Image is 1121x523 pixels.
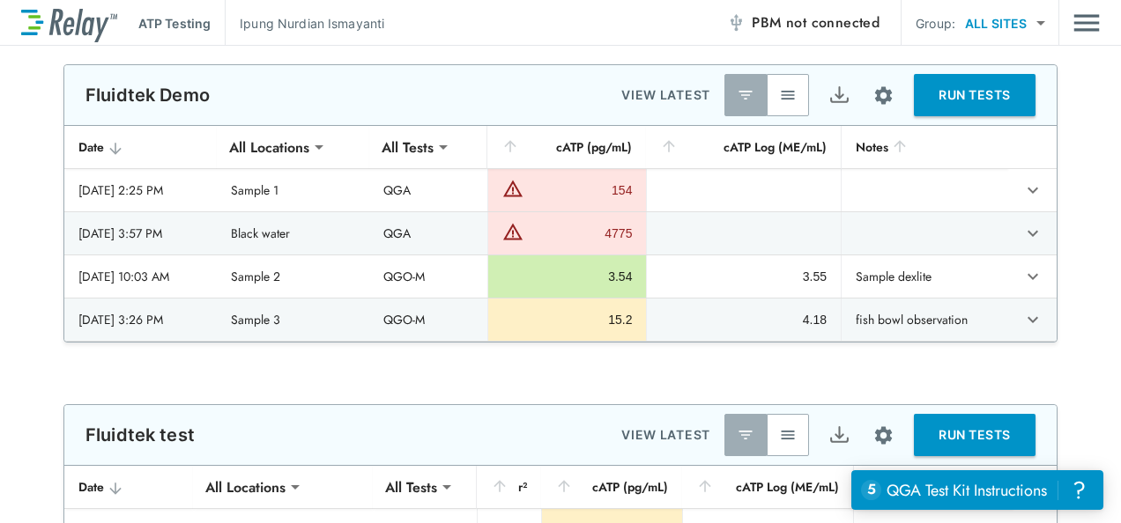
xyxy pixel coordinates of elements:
[660,136,827,158] div: cATP Log (ME/mL)
[828,424,850,446] img: Export Icon
[779,426,797,444] img: View All
[502,178,523,199] img: Warning
[138,14,211,33] p: ATP Testing
[64,466,193,509] th: Date
[720,5,887,41] button: PBM not connected
[78,181,203,199] div: [DATE] 2:25 PM
[872,424,895,446] img: Settings Icon
[828,85,850,107] img: Export Icon
[621,424,710,446] p: VIEW LATEST
[369,169,486,211] td: QGA
[860,72,907,119] button: Site setup
[786,12,880,33] span: not connected
[217,255,369,298] td: Sample 2
[240,14,384,33] p: Ipung Nurdian Ismayanti
[1018,218,1048,248] button: expand row
[502,311,633,328] div: 15.2
[85,424,195,446] p: Fluidtek test
[1018,305,1048,335] button: expand row
[21,4,117,42] img: LuminUltra Relay
[727,14,745,32] img: Offline Icon
[841,255,1007,298] td: Sample dexlite
[501,136,633,158] div: cATP (pg/mL)
[1018,175,1048,205] button: expand row
[914,414,1036,456] button: RUN TESTS
[737,86,754,104] img: Latest
[369,298,486,341] td: QGO-M
[1018,261,1048,291] button: expand row
[369,255,486,298] td: QGO-M
[1073,6,1100,40] button: Main menu
[851,470,1103,510] iframe: Resource center
[856,136,993,158] div: Notes
[369,129,446,165] div: All Tests
[193,469,298,505] div: All Locations
[779,86,797,104] img: View All
[78,225,203,242] div: [DATE] 3:57 PM
[369,212,486,254] td: QGA
[818,414,860,456] button: Export
[752,11,880,35] span: PBM
[696,476,839,497] div: cATP Log (ME/mL)
[217,298,369,341] td: Sample 3
[841,298,1007,341] td: fish bowl observation
[916,14,955,33] p: Group:
[78,311,203,328] div: [DATE] 3:26 PM
[555,476,667,497] div: cATP (pg/mL)
[502,221,523,242] img: Warning
[85,85,210,106] p: Fluidtek Demo
[528,225,633,242] div: 4775
[914,74,1036,116] button: RUN TESTS
[737,426,754,444] img: Latest
[621,85,710,106] p: VIEW LATEST
[217,212,369,254] td: Black water
[373,469,449,505] div: All Tests
[528,181,633,199] div: 154
[217,129,322,165] div: All Locations
[860,412,907,459] button: Site setup
[64,126,217,169] th: Date
[661,268,827,285] div: 3.55
[1073,6,1100,40] img: Drawer Icon
[491,476,527,497] div: r²
[661,311,827,328] div: 4.18
[872,85,895,107] img: Settings Icon
[818,74,860,116] button: Export
[64,126,1057,342] table: sticky table
[502,268,633,285] div: 3.54
[78,268,203,285] div: [DATE] 10:03 AM
[217,169,369,211] td: Sample 1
